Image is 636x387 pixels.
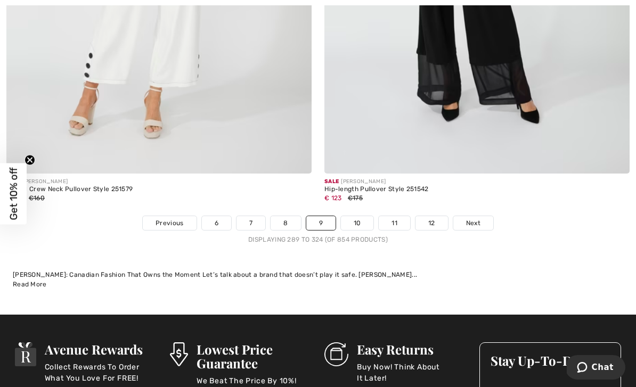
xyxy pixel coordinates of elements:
[357,361,467,383] p: Buy Now! Think About It Later!
[13,281,47,288] span: Read More
[156,218,183,228] span: Previous
[6,178,312,186] div: [PERSON_NAME]
[143,216,196,230] a: Previous
[324,178,339,185] span: Sale
[306,216,336,230] a: 9
[466,218,480,228] span: Next
[491,353,610,367] h3: Stay Up-To-Date
[324,194,342,202] span: € 123
[237,216,265,230] a: 7
[415,216,448,230] a: 12
[7,167,20,220] span: Get 10% off
[202,216,231,230] a: 6
[357,342,467,356] h3: Easy Returns
[341,216,374,230] a: 10
[15,342,36,366] img: Avenue Rewards
[45,342,157,356] h3: Avenue Rewards
[453,216,493,230] a: Next
[170,342,188,366] img: Lowest Price Guarantee
[271,216,300,230] a: 8
[6,186,312,193] div: Casual Crew Neck Pullover Style 251579
[324,342,348,366] img: Easy Returns
[324,186,630,193] div: Hip-length Pullover Style 251542
[197,342,312,370] h3: Lowest Price Guarantee
[567,355,625,382] iframe: Opens a widget where you can chat to one of our agents
[45,361,157,383] p: Collect Rewards To Order What You Love For FREE!
[25,154,35,165] button: Close teaser
[13,270,623,279] div: [PERSON_NAME]: Canadian Fashion That Owns the Moment Let’s talk about a brand that doesn’t play i...
[348,194,363,202] span: €175
[379,216,410,230] a: 11
[324,178,630,186] div: [PERSON_NAME]
[29,194,45,202] span: €160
